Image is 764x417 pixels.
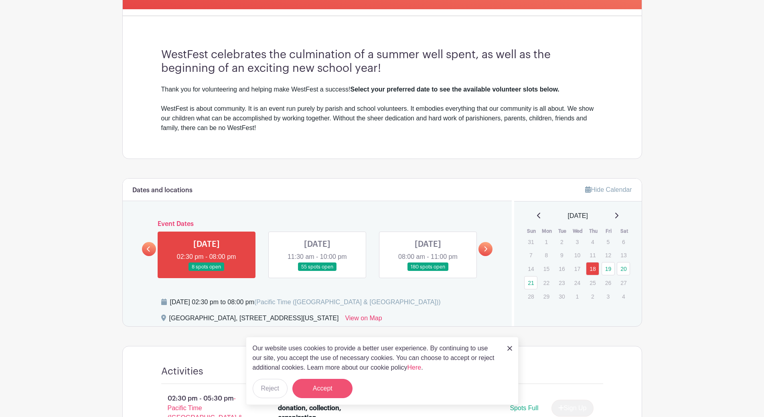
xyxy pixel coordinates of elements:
button: Accept [292,379,353,398]
p: 2 [586,290,599,303]
p: 11 [586,249,599,261]
span: [DATE] [568,211,588,221]
strong: Select your preferred date to see the available volunteer slots below. [350,86,559,93]
img: close_button-5f87c8562297e5c2d7936805f587ecaba9071eb48480494691a3f1689db116b3.svg [507,346,512,351]
a: View on Map [345,313,382,326]
p: 2 [555,236,568,248]
p: 4 [617,290,630,303]
h4: Activities [161,366,203,377]
a: Here [407,364,422,371]
span: (Pacific Time ([GEOGRAPHIC_DATA] & [GEOGRAPHIC_DATA])) [254,299,441,305]
a: 20 [617,262,630,275]
p: 23 [555,277,568,289]
p: 1 [571,290,584,303]
p: 15 [540,262,553,275]
a: 18 [586,262,599,275]
h6: Dates and locations [132,187,193,194]
p: 27 [617,277,630,289]
th: Thu [586,227,601,235]
p: 16 [555,262,568,275]
a: 19 [602,262,615,275]
span: Spots Full [510,405,538,411]
th: Fri [601,227,617,235]
p: 13 [617,249,630,261]
div: [DATE] 02:30 pm to 08:00 pm [170,297,441,307]
p: 8 [540,249,553,261]
h6: Event Dates [156,220,479,228]
div: Thank you for volunteering and helping make WestFest a success! [161,85,603,94]
p: 9 [555,249,568,261]
p: 5 [602,236,615,248]
p: 1 [540,236,553,248]
p: 31 [524,236,537,248]
p: 4 [586,236,599,248]
a: 21 [524,276,537,289]
p: 6 [617,236,630,248]
p: 24 [571,277,584,289]
p: 10 [571,249,584,261]
p: 25 [586,277,599,289]
div: WestFest is about community. It is an event run purely by parish and school volunteers. It embodi... [161,104,603,133]
p: 29 [540,290,553,303]
th: Sat [616,227,632,235]
p: Our website uses cookies to provide a better user experience. By continuing to use our site, you ... [253,344,499,372]
th: Sun [524,227,539,235]
a: Hide Calendar [585,186,632,193]
p: 30 [555,290,568,303]
p: 17 [571,262,584,275]
h3: WestFest celebrates the culmination of a summer well spent, as well as the beginning of an exciti... [161,48,603,75]
p: 22 [540,277,553,289]
p: 28 [524,290,537,303]
p: 12 [602,249,615,261]
p: 7 [524,249,537,261]
button: Reject [253,379,288,398]
p: 26 [602,277,615,289]
p: 14 [524,262,537,275]
p: 3 [602,290,615,303]
th: Tue [555,227,570,235]
th: Wed [570,227,586,235]
th: Mon [539,227,555,235]
p: 3 [571,236,584,248]
div: [GEOGRAPHIC_DATA], [STREET_ADDRESS][US_STATE] [169,313,339,326]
